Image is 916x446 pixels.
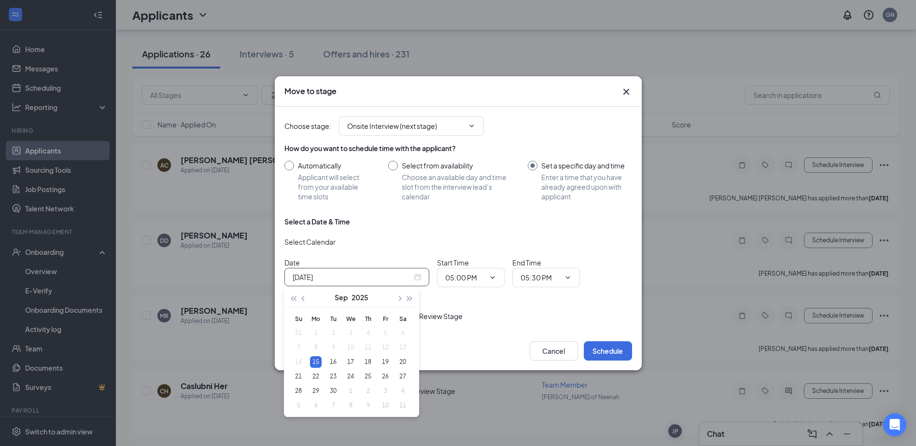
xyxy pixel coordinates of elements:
[284,86,337,97] h3: Move to stage
[380,356,391,368] div: 19
[377,384,394,398] td: 2025-10-03
[290,311,307,326] th: Su
[335,288,348,307] button: Sep
[362,356,374,368] div: 18
[284,143,632,153] div: How do you want to schedule time with the applicant?
[290,369,307,384] td: 2025-09-21
[327,385,339,397] div: 30
[293,272,412,282] input: Sep 15, 2025
[394,384,411,398] td: 2025-10-04
[362,371,374,382] div: 25
[284,121,331,131] span: Choose stage :
[310,371,322,382] div: 22
[307,398,324,413] td: 2025-10-06
[342,398,359,413] td: 2025-10-08
[397,400,409,411] div: 11
[359,311,377,326] th: Th
[327,400,339,411] div: 7
[377,355,394,369] td: 2025-09-19
[380,371,391,382] div: 26
[377,311,394,326] th: Fr
[310,400,322,411] div: 6
[377,369,394,384] td: 2025-09-26
[324,355,342,369] td: 2025-09-16
[293,371,304,382] div: 21
[342,384,359,398] td: 2025-10-01
[345,385,356,397] div: 1
[359,355,377,369] td: 2025-09-18
[620,86,632,98] svg: Cross
[521,272,560,283] input: End time
[324,398,342,413] td: 2025-10-07
[284,217,350,226] div: Select a Date & Time
[397,371,409,382] div: 27
[324,369,342,384] td: 2025-09-23
[290,398,307,413] td: 2025-10-05
[345,371,356,382] div: 24
[380,385,391,397] div: 3
[362,385,374,397] div: 2
[397,385,409,397] div: 4
[310,356,322,368] div: 15
[345,400,356,411] div: 8
[345,356,356,368] div: 17
[359,384,377,398] td: 2025-10-02
[327,356,339,368] div: 16
[397,356,409,368] div: 20
[310,385,322,397] div: 29
[293,400,304,411] div: 5
[324,311,342,326] th: Tu
[284,258,300,267] span: Date
[377,398,394,413] td: 2025-10-10
[468,122,476,130] svg: ChevronDown
[352,288,368,307] button: 2025
[327,371,339,382] div: 23
[307,384,324,398] td: 2025-09-29
[342,369,359,384] td: 2025-09-24
[883,413,906,436] div: Open Intercom Messenger
[564,274,572,281] svg: ChevronDown
[290,384,307,398] td: 2025-09-28
[359,398,377,413] td: 2025-10-09
[394,311,411,326] th: Sa
[437,258,469,267] span: Start Time
[284,237,336,246] span: Select Calendar
[620,86,632,98] button: Close
[394,398,411,413] td: 2025-10-11
[584,341,632,361] button: Schedule
[307,369,324,384] td: 2025-09-22
[307,355,324,369] td: 2025-09-15
[342,311,359,326] th: We
[530,341,578,361] button: Cancel
[489,274,496,281] svg: ChevronDown
[342,355,359,369] td: 2025-09-17
[512,258,541,267] span: End Time
[359,369,377,384] td: 2025-09-25
[445,272,485,283] input: Start time
[394,355,411,369] td: 2025-09-20
[394,369,411,384] td: 2025-09-27
[362,400,374,411] div: 9
[380,400,391,411] div: 10
[293,385,304,397] div: 28
[307,311,324,326] th: Mo
[324,384,342,398] td: 2025-09-30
